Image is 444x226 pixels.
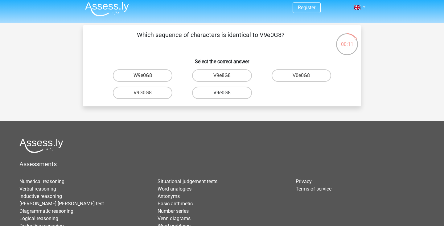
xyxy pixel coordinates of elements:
div: 00:11 [335,33,359,48]
a: Logical reasoning [19,216,58,221]
img: Assessly [85,2,129,16]
h5: Assessments [19,160,425,168]
label: V9e8G8 [192,69,252,82]
a: Register [298,5,315,10]
a: Situational judgement tests [158,179,217,184]
a: Venn diagrams [158,216,191,221]
a: Basic arithmetic [158,201,193,207]
label: W9e0G8 [113,69,172,82]
a: Terms of service [296,186,331,192]
a: Number series [158,208,189,214]
a: Numerical reasoning [19,179,64,184]
label: V9e0G8 [192,87,252,99]
label: V9G0G8 [113,87,172,99]
a: Inductive reasoning [19,193,62,199]
a: Diagrammatic reasoning [19,208,73,214]
a: Privacy [296,179,312,184]
a: Word analogies [158,186,191,192]
a: Antonyms [158,193,180,199]
label: V0e0G8 [272,69,331,82]
a: Verbal reasoning [19,186,56,192]
h6: Select the correct answer [93,54,351,64]
p: Which sequence of characters is identical to V9e0G8? [93,30,328,49]
a: [PERSON_NAME] [PERSON_NAME] test [19,201,104,207]
img: Assessly logo [19,138,63,153]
